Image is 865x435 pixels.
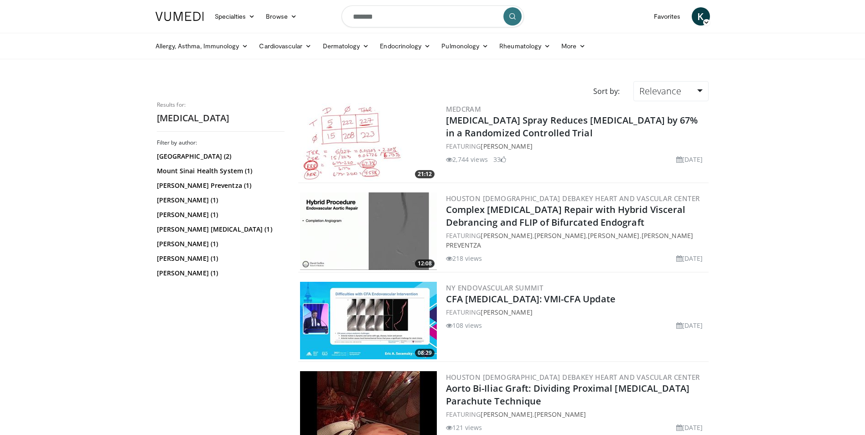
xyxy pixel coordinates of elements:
li: 121 views [446,423,482,432]
a: [PERSON_NAME] (1) [157,196,282,205]
p: Results for: [157,101,285,109]
a: [PERSON_NAME] (1) [157,210,282,219]
a: 21:12 [300,103,437,181]
h2: [MEDICAL_DATA] [157,112,285,124]
a: [MEDICAL_DATA] Spray Reduces [MEDICAL_DATA] by 67% in a Randomized Controlled Trial [446,114,698,139]
a: Pulmonology [436,37,494,55]
li: 33 [493,155,506,164]
li: 108 views [446,321,482,330]
span: Relevance [639,85,681,97]
a: CFA [MEDICAL_DATA]: VMI-CFA Update [446,293,616,305]
li: [DATE] [676,155,703,164]
a: 12:08 [300,192,437,270]
a: [PERSON_NAME] Preventza (1) [157,181,282,190]
a: Rheumatology [494,37,556,55]
img: VuMedi Logo [155,12,204,21]
span: 08:29 [415,349,435,357]
a: [PERSON_NAME] [534,231,586,240]
a: Browse [260,7,302,26]
a: Cardiovascular [254,37,317,55]
div: Sort by: [586,81,627,101]
img: 500bc2c6-15b5-4613-8fa2-08603c32877b.300x170_q85_crop-smart_upscale.jpg [300,103,437,181]
a: Houston [DEMOGRAPHIC_DATA] DeBakey Heart and Vascular Center [446,194,700,203]
input: Search topics, interventions [342,5,524,27]
a: [PERSON_NAME] [588,231,639,240]
a: [PERSON_NAME] (1) [157,269,282,278]
a: [PERSON_NAME] (1) [157,254,282,263]
img: 3c8853d8-1e30-44c5-a92a-cebcd38ee19e.300x170_q85_crop-smart_upscale.jpg [300,192,437,270]
a: NY Endovascular Summit [446,283,544,292]
li: 2,744 views [446,155,488,164]
a: Mount Sinai Health System (1) [157,166,282,176]
a: K [692,7,710,26]
img: c035ec74-9bdd-4e55-91be-61ad0d269bc8.300x170_q85_crop-smart_upscale.jpg [300,282,437,359]
a: Endocrinology [374,37,436,55]
span: 21:12 [415,170,435,178]
a: [PERSON_NAME] [534,410,586,419]
a: [PERSON_NAME] [MEDICAL_DATA] (1) [157,225,282,234]
li: [DATE] [676,254,703,263]
div: FEATURING [446,141,707,151]
a: [GEOGRAPHIC_DATA] (2) [157,152,282,161]
li: [DATE] [676,423,703,432]
a: Dermatology [317,37,375,55]
li: [DATE] [676,321,703,330]
a: Houston [DEMOGRAPHIC_DATA] DeBakey Heart and Vascular Center [446,373,700,382]
li: 218 views [446,254,482,263]
a: [PERSON_NAME] (1) [157,239,282,249]
a: Relevance [633,81,708,101]
a: Specialties [209,7,261,26]
a: MedCram [446,104,482,114]
a: [PERSON_NAME] [481,142,532,150]
a: 08:29 [300,282,437,359]
div: FEATURING [446,307,707,317]
div: FEATURING , , , [446,231,707,250]
h3: Filter by author: [157,139,285,146]
span: 12:08 [415,259,435,268]
a: [PERSON_NAME] [481,410,532,419]
a: Favorites [648,7,686,26]
div: FEATURING , [446,409,707,419]
a: More [556,37,591,55]
a: [PERSON_NAME] [481,308,532,316]
a: Aorto Bi-Iliac Graft: Dividing Proximal [MEDICAL_DATA] Parachute Technique [446,382,689,407]
a: [PERSON_NAME] [481,231,532,240]
a: Allergy, Asthma, Immunology [150,37,254,55]
a: Complex [MEDICAL_DATA] Repair with Hybrid Visceral Debrancing and FLIP of Bifurcated Endograft [446,203,686,228]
